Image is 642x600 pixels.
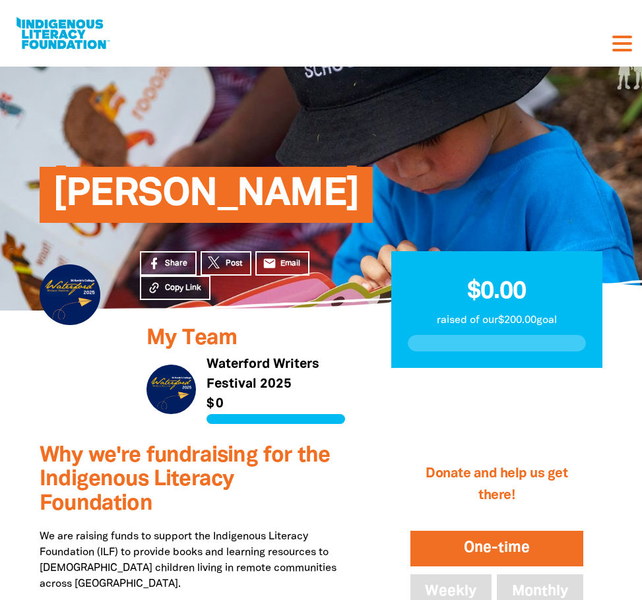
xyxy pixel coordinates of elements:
span: Share [165,258,187,270]
button: Copy Link [140,276,210,300]
span: $0.00 [467,281,526,303]
span: [PERSON_NAME] [53,177,360,223]
a: Share [140,251,197,276]
h2: Donate and help us get there! [408,450,586,520]
button: One-time [408,528,586,569]
span: Email [280,258,300,270]
a: Post [201,251,251,276]
a: emailEmail [255,251,309,276]
span: Why we're fundraising for the Indigenous Literacy Foundation [40,446,330,514]
p: raised of our $200.00 goal [408,313,586,328]
i: email [263,256,276,270]
span: Post [226,258,242,270]
h3: My Team [146,326,344,350]
span: Copy Link [165,282,201,294]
